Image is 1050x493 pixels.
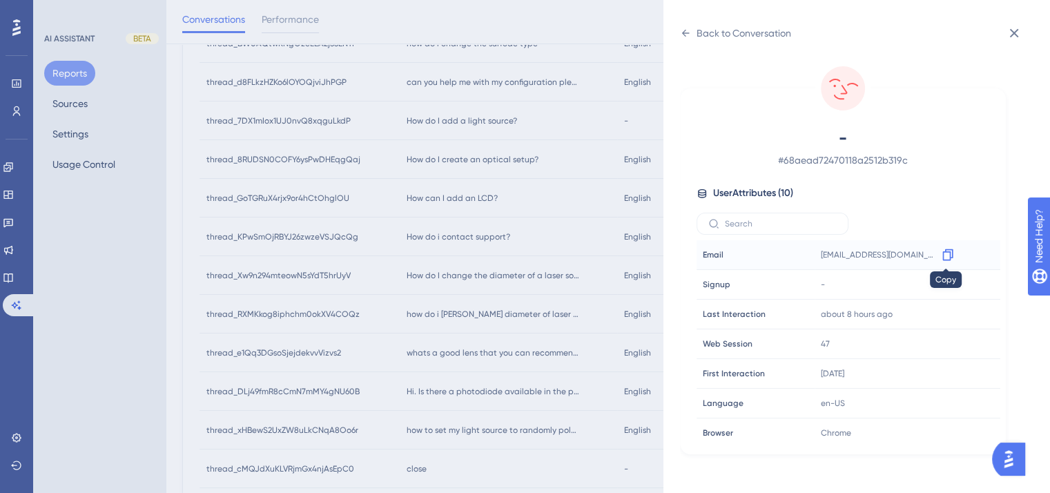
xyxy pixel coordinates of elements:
[703,368,765,379] span: First Interaction
[992,438,1033,480] iframe: UserGuiding AI Assistant Launcher
[703,338,752,349] span: Web Session
[703,309,766,320] span: Last Interaction
[821,279,825,290] span: -
[821,369,844,378] time: [DATE]
[703,398,743,409] span: Language
[32,3,86,20] span: Need Help?
[697,25,791,41] div: Back to Conversation
[703,249,723,260] span: Email
[703,279,730,290] span: Signup
[725,219,837,229] input: Search
[721,152,964,168] span: # 68aead72470118a2512b319c
[713,185,793,202] span: User Attributes ( 10 )
[821,427,851,438] span: Chrome
[721,127,964,149] span: -
[821,398,845,409] span: en-US
[821,338,830,349] span: 47
[821,249,937,260] span: [EMAIL_ADDRESS][DOMAIN_NAME]
[703,427,733,438] span: Browser
[821,309,893,319] time: about 8 hours ago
